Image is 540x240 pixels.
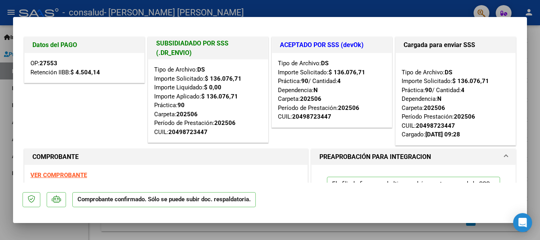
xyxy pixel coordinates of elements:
div: Tipo de Archivo: Importe Solicitado: Importe Liquidado: Importe Aplicado: Práctica: Carpeta: Perí... [154,65,262,136]
h1: Datos del PAGO [32,40,136,50]
p: El afiliado figura en el ultimo padrón que tenemos de la SSS de [327,177,500,206]
p: Comprobante confirmado. Sólo se puede subir doc. respaldatoria. [72,192,256,208]
span: OP: [30,60,57,67]
strong: 90 [425,87,432,94]
h1: Cargada para enviar SSS [404,40,508,50]
strong: 202506 [300,95,321,102]
strong: 202506 [338,104,359,111]
strong: N [437,95,442,102]
strong: $ 136.076,71 [452,77,489,85]
strong: $ 4.504,14 [70,69,100,76]
strong: 202506 [424,104,445,111]
strong: 202506 [176,111,198,118]
strong: $ 136.076,71 [205,75,242,82]
strong: 90 [177,102,185,109]
div: 20498723447 [292,112,331,121]
strong: $ 136.076,71 [201,93,238,100]
div: Tipo de Archivo: Importe Solicitado: Práctica: / Cantidad: Dependencia: Carpeta: Período Prestaci... [402,59,510,139]
div: 20498723447 [416,121,455,130]
strong: [DATE] 09:28 [425,131,460,138]
strong: $ 136.076,71 [329,69,365,76]
a: VER COMPROBANTE [30,172,87,179]
strong: DS [197,66,205,73]
h1: PREAPROBACIÓN PARA INTEGRACION [319,152,431,162]
strong: COMPROBANTE [32,153,79,161]
strong: DS [445,69,452,76]
strong: 90 [301,77,308,85]
strong: 27553 [40,60,57,67]
span: Retención IIBB: [30,69,100,76]
div: Tipo de Archivo: Importe Solicitado: Práctica: / Cantidad: Dependencia: Carpeta: Período de Prest... [278,59,386,121]
strong: N [313,87,318,94]
h1: ACEPTADO POR SSS (devOk) [280,40,384,50]
div: Open Intercom Messenger [513,213,532,232]
strong: 202506 [214,119,236,127]
div: 20498723447 [168,128,208,137]
h1: SUBSIDIADADO POR SSS (.DR_ENVIO) [156,39,260,58]
strong: 202506 [454,113,475,120]
strong: 4 [337,77,341,85]
strong: DS [321,60,329,67]
mat-expansion-panel-header: PREAPROBACIÓN PARA INTEGRACION [312,149,515,165]
strong: 4 [461,87,464,94]
strong: $ 0,00 [204,84,221,91]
